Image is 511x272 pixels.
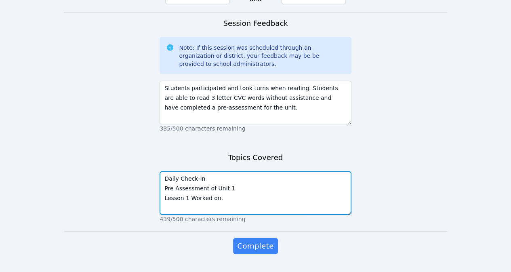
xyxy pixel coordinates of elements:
button: Complete [233,238,278,254]
textarea: Students participated and took turns when reading. Students are able to read 3 letter CVC words w... [160,81,351,124]
textarea: Daily Check-In Pre Assessment of Unit 1 Lesson 1 Worked on. [160,171,351,215]
h3: Topics Covered [228,152,283,163]
p: 335/500 characters remaining [160,124,351,133]
span: Complete [237,240,273,252]
p: 439/500 characters remaining [160,215,351,223]
div: Note: If this session was scheduled through an organization or district, your feedback may be be ... [179,44,345,68]
h3: Session Feedback [223,18,288,29]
